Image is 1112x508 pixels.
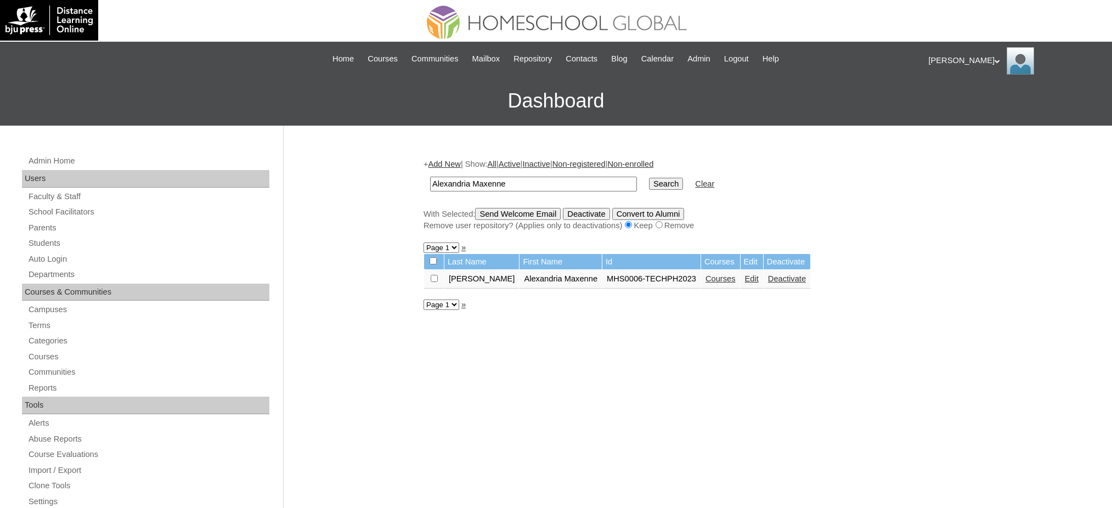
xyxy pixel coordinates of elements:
td: Alexandria Maxenne [520,270,602,289]
a: Campuses [27,303,269,317]
a: Non-enrolled [607,160,653,168]
a: Deactivate [768,274,806,283]
a: Auto Login [27,252,269,266]
a: Admin [682,53,716,65]
a: School Facilitators [27,205,269,219]
div: Users [22,170,269,188]
td: Edit [741,254,763,270]
td: Id [602,254,701,270]
td: Last Name [444,254,520,270]
a: Courses [362,53,403,65]
a: » [461,300,466,309]
td: MHS0006-TECHPH2023 [602,270,701,289]
a: Non-registered [552,160,606,168]
a: Home [327,53,359,65]
a: Edit [745,274,759,283]
a: Contacts [560,53,603,65]
a: Departments [27,268,269,281]
div: Courses & Communities [22,284,269,301]
a: Calendar [636,53,679,65]
a: Abuse Reports [27,432,269,446]
a: Inactive [522,160,550,168]
a: Repository [508,53,557,65]
span: Calendar [641,53,674,65]
td: Deactivate [764,254,810,270]
span: Admin [687,53,710,65]
span: Contacts [566,53,597,65]
img: Ariane Ebuen [1007,47,1034,75]
a: Communities [27,365,269,379]
a: Add New [428,160,460,168]
a: Clone Tools [27,479,269,493]
a: All [488,160,496,168]
a: Communities [406,53,464,65]
a: Reports [27,381,269,395]
span: Home [332,53,354,65]
span: Blog [611,53,627,65]
h3: Dashboard [5,76,1107,126]
div: Remove user repository? (Applies only to deactivations) Keep Remove [424,220,967,232]
a: Active [499,160,521,168]
span: Help [763,53,779,65]
input: Send Welcome Email [475,208,561,220]
a: Clear [695,179,714,188]
a: Courses [27,350,269,364]
a: Faculty & Staff [27,190,269,204]
a: Help [757,53,784,65]
input: Convert to Alumni [612,208,685,220]
div: Tools [22,397,269,414]
a: Import / Export [27,464,269,477]
td: First Name [520,254,602,270]
a: Admin Home [27,154,269,168]
input: Deactivate [563,208,609,220]
a: Parents [27,221,269,235]
div: With Selected: [424,208,967,232]
div: + | Show: | | | | [424,159,967,231]
a: Categories [27,334,269,348]
div: [PERSON_NAME] [929,47,1102,75]
td: Courses [701,254,740,270]
input: Search [430,177,637,191]
td: [PERSON_NAME] [444,270,520,289]
span: Repository [513,53,552,65]
span: Communities [411,53,459,65]
a: Course Evaluations [27,448,269,461]
input: Search [649,178,683,190]
a: Courses [705,274,736,283]
a: Students [27,236,269,250]
a: Terms [27,319,269,332]
span: Mailbox [472,53,500,65]
a: » [461,243,466,252]
a: Blog [606,53,633,65]
a: Mailbox [467,53,506,65]
a: Logout [719,53,754,65]
span: Courses [368,53,398,65]
span: Logout [724,53,749,65]
img: logo-white.png [5,5,93,35]
a: Alerts [27,416,269,430]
